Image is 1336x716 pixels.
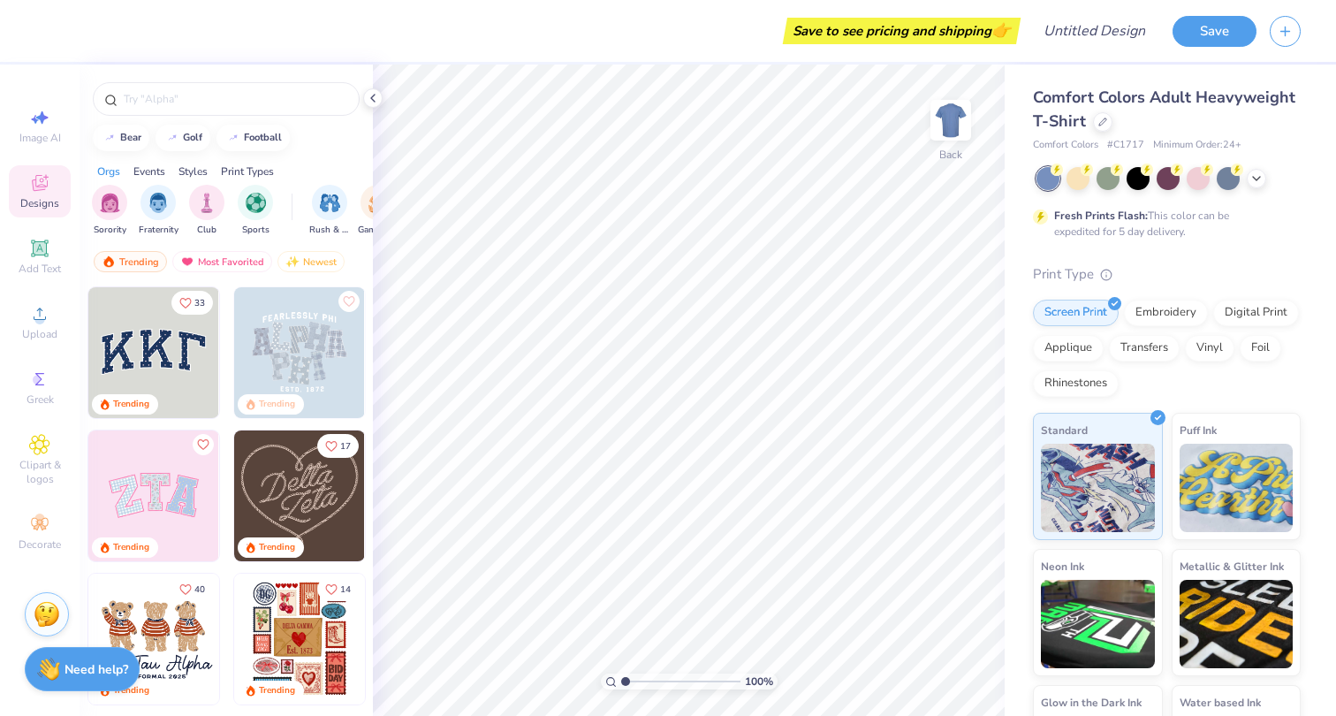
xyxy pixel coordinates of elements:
[364,287,495,418] img: a3f22b06-4ee5-423c-930f-667ff9442f68
[259,541,295,554] div: Trending
[20,196,59,210] span: Designs
[1029,13,1159,49] input: Untitled Design
[368,193,389,213] img: Game Day Image
[1041,421,1088,439] span: Standard
[358,224,399,237] span: Game Day
[113,398,149,411] div: Trending
[218,430,349,561] img: 5ee11766-d822-42f5-ad4e-763472bf8dcf
[97,164,120,179] div: Orgs
[139,185,178,237] div: filter for Fraternity
[100,193,120,213] img: Sorority Image
[88,287,219,418] img: 3b9aba4f-e317-4aa7-a679-c95a879539bd
[1033,300,1119,326] div: Screen Print
[19,262,61,276] span: Add Text
[285,255,300,268] img: Newest.gif
[1153,138,1241,153] span: Minimum Order: 24 +
[317,434,359,458] button: Like
[221,164,274,179] div: Print Types
[194,585,205,594] span: 40
[27,392,54,407] span: Greek
[1054,209,1148,223] strong: Fresh Prints Flash:
[65,661,128,678] strong: Need help?
[102,255,116,268] img: trending.gif
[93,125,149,151] button: bear
[242,224,269,237] span: Sports
[1041,693,1142,712] span: Glow in the Dark Ink
[133,164,165,179] div: Events
[238,185,273,237] div: filter for Sports
[1180,421,1217,439] span: Puff Ink
[197,224,216,237] span: Club
[180,255,194,268] img: most_fav.gif
[309,185,350,237] div: filter for Rush & Bid
[787,18,1016,44] div: Save to see pricing and shipping
[364,430,495,561] img: ead2b24a-117b-4488-9b34-c08fd5176a7b
[340,585,351,594] span: 14
[358,185,399,237] div: filter for Game Day
[172,251,272,272] div: Most Favorited
[1033,87,1295,132] span: Comfort Colors Adult Heavyweight T-Shirt
[94,224,126,237] span: Sorority
[1173,16,1256,47] button: Save
[120,133,141,142] div: bear
[148,193,168,213] img: Fraternity Image
[1213,300,1299,326] div: Digital Print
[183,133,202,142] div: golf
[309,224,350,237] span: Rush & Bid
[340,442,351,451] span: 17
[88,430,219,561] img: 9980f5e8-e6a1-4b4a-8839-2b0e9349023c
[1041,557,1084,575] span: Neon Ink
[1185,335,1234,362] div: Vinyl
[933,103,968,138] img: Back
[218,574,349,705] img: d12c9beb-9502-45c7-ae94-40b97fdd6040
[189,185,224,237] div: filter for Club
[1041,580,1155,668] img: Neon Ink
[122,90,348,108] input: Try "Alpha"
[1033,335,1104,362] div: Applique
[197,193,216,213] img: Club Image
[1180,444,1294,532] img: Puff Ink
[94,251,167,272] div: Trending
[1180,693,1261,712] span: Water based Ink
[218,287,349,418] img: edfb13fc-0e43-44eb-bea2-bf7fc0dd67f9
[1054,208,1271,240] div: This color can be expedited for 5 day delivery.
[156,125,210,151] button: golf
[113,541,149,554] div: Trending
[19,131,61,145] span: Image AI
[309,185,350,237] button: filter button
[189,185,224,237] button: filter button
[234,430,365,561] img: 12710c6a-dcc0-49ce-8688-7fe8d5f96fe2
[178,164,208,179] div: Styles
[226,133,240,143] img: trend_line.gif
[22,327,57,341] span: Upload
[259,398,295,411] div: Trending
[246,193,266,213] img: Sports Image
[364,574,495,705] img: b0e5e834-c177-467b-9309-b33acdc40f03
[1033,264,1301,285] div: Print Type
[238,185,273,237] button: filter button
[102,133,117,143] img: trend_line.gif
[92,185,127,237] div: filter for Sorority
[358,185,399,237] button: filter button
[88,574,219,705] img: a3be6b59-b000-4a72-aad0-0c575b892a6b
[338,291,360,312] button: Like
[317,577,359,601] button: Like
[259,684,295,697] div: Trending
[1107,138,1144,153] span: # C1717
[1033,138,1098,153] span: Comfort Colors
[1033,370,1119,397] div: Rhinestones
[991,19,1011,41] span: 👉
[745,674,773,689] span: 100 %
[19,537,61,552] span: Decorate
[139,224,178,237] span: Fraternity
[171,577,213,601] button: Like
[1180,557,1284,575] span: Metallic & Glitter Ink
[1124,300,1208,326] div: Embroidery
[216,125,290,151] button: football
[171,291,213,315] button: Like
[92,185,127,237] button: filter button
[234,574,365,705] img: 6de2c09e-6ade-4b04-8ea6-6dac27e4729e
[277,251,345,272] div: Newest
[939,147,962,163] div: Back
[244,133,282,142] div: football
